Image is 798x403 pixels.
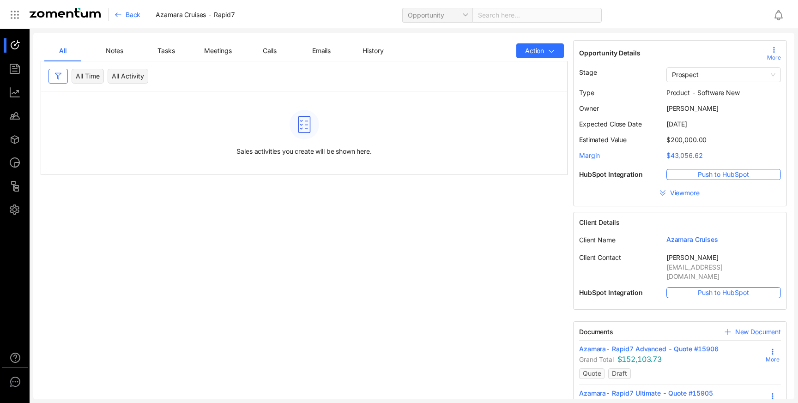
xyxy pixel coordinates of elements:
[579,151,600,159] span: Margin
[106,47,123,54] span: Notes
[30,8,101,18] img: Zomentum Logo
[666,287,781,298] button: Push to HubSpot
[579,288,659,297] span: HubSpot Integration
[666,235,750,244] span: Azamara Cruises
[579,389,764,398] a: Azamara- Rapid7 Ultimate - Quote #15905
[312,47,331,54] span: Emails
[516,43,564,58] button: Action
[666,263,750,281] span: [EMAIL_ADDRESS][DOMAIN_NAME]
[525,46,544,55] span: Action
[236,147,371,156] span: Sales activities you create will be shown here.
[767,54,781,62] span: More
[579,344,719,354] span: Azamara- Rapid7 Advanced - Quote #15906
[698,169,749,180] span: Push to HubSpot
[579,48,640,58] span: Opportunity Details
[579,120,641,128] span: Expected Close Date
[126,10,140,19] span: Back
[204,47,232,54] span: Meetings
[698,288,749,298] span: Push to HubSpot
[617,355,662,364] span: $152,103.73
[363,47,383,54] span: History
[666,238,750,246] a: Azamara Cruises
[579,344,764,354] a: Azamara- Rapid7 Advanced - Quote #15906
[108,69,148,84] div: All Activity
[579,89,594,96] span: Type
[773,4,792,25] div: Notifications
[157,47,175,54] span: Tasks
[579,68,597,76] span: Stage
[72,69,104,84] div: All Time
[579,389,713,398] span: Azamara- Rapid7 Ultimate - Quote #15905
[579,136,627,144] span: Estimated Value
[579,218,781,227] span: Client Details
[666,253,719,261] span: [PERSON_NAME]
[579,170,659,179] span: HubSpot Integration
[579,253,621,261] span: Client Contact
[670,188,701,198] span: View more
[579,355,613,363] span: Grand Total
[408,8,467,22] span: Opportunity
[666,151,703,159] span: $43,056.62
[579,327,613,337] span: Documents
[666,104,719,112] span: [PERSON_NAME]
[579,236,615,244] span: Client Name
[156,10,235,19] span: Azamara Cruises - Rapid7
[672,70,699,79] span: Prospect
[583,369,601,377] span: Quote
[766,355,780,364] span: More
[666,136,707,144] span: $200,000.00
[579,186,781,200] button: Viewmore
[666,169,781,180] button: Push to HubSpot
[579,104,598,112] span: Owner
[612,369,627,377] span: Draft
[59,47,66,54] span: All
[666,89,740,96] span: Product - Software New
[735,327,781,337] span: New Document
[263,47,277,54] span: Calls
[666,120,687,128] span: [DATE]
